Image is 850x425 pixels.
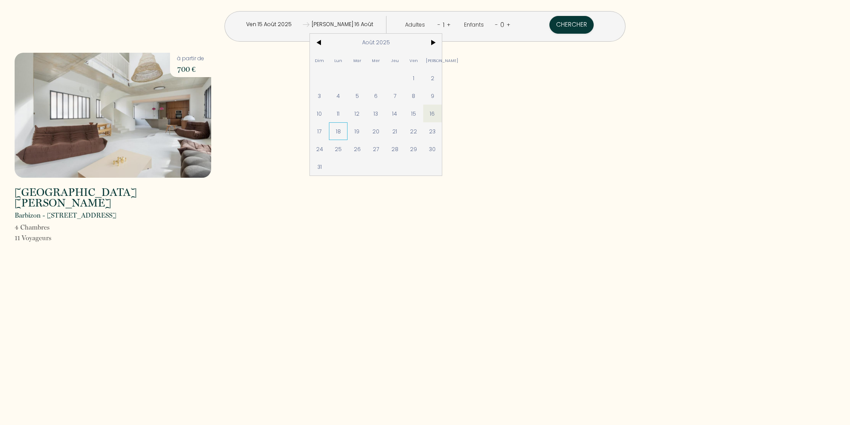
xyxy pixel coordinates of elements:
[367,87,386,105] span: 6
[385,105,404,122] span: 14
[464,21,487,29] div: Enfants
[385,140,404,158] span: 28
[310,158,329,175] span: 31
[15,222,51,233] p: 4 Chambre
[367,122,386,140] span: 20
[423,140,442,158] span: 30
[385,87,404,105] span: 7
[404,122,423,140] span: 22
[47,223,50,231] span: s
[329,105,348,122] span: 11
[437,20,440,29] a: -
[310,51,329,69] span: Dim
[15,233,51,243] p: 11 Voyageur
[329,34,423,51] span: Août 2025
[329,122,348,140] span: 18
[385,51,404,69] span: Jeu
[423,87,442,105] span: 9
[348,87,367,105] span: 5
[367,140,386,158] span: 27
[549,16,594,34] button: Chercher
[423,69,442,87] span: 2
[404,87,423,105] span: 8
[423,105,442,122] span: 16
[303,21,309,28] img: guests
[348,51,367,69] span: Mar
[367,105,386,122] span: 13
[405,21,428,29] div: Adultes
[495,20,498,29] a: -
[385,122,404,140] span: 21
[15,187,211,208] h2: [GEOGRAPHIC_DATA][PERSON_NAME]
[310,105,329,122] span: 10
[348,140,367,158] span: 26
[404,140,423,158] span: 29
[235,16,303,33] input: Arrivée
[15,53,211,178] img: rental-image
[423,122,442,140] span: 23
[310,34,329,51] span: <
[177,55,204,63] p: à partir de
[310,87,329,105] span: 3
[329,140,348,158] span: 25
[440,18,447,32] div: 1
[348,105,367,122] span: 12
[49,234,51,242] span: s
[423,51,442,69] span: [PERSON_NAME]
[310,140,329,158] span: 24
[498,18,506,32] div: 0
[404,51,423,69] span: Ven
[404,105,423,122] span: 15
[506,20,510,29] a: +
[329,51,348,69] span: Lun
[329,87,348,105] span: 4
[15,210,116,221] p: Barbizon - [STREET_ADDRESS]
[367,51,386,69] span: Mer
[447,20,451,29] a: +
[177,63,204,75] p: 700 €
[423,34,442,51] span: >
[310,122,329,140] span: 17
[404,69,423,87] span: 1
[309,16,377,33] input: Départ
[348,122,367,140] span: 19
